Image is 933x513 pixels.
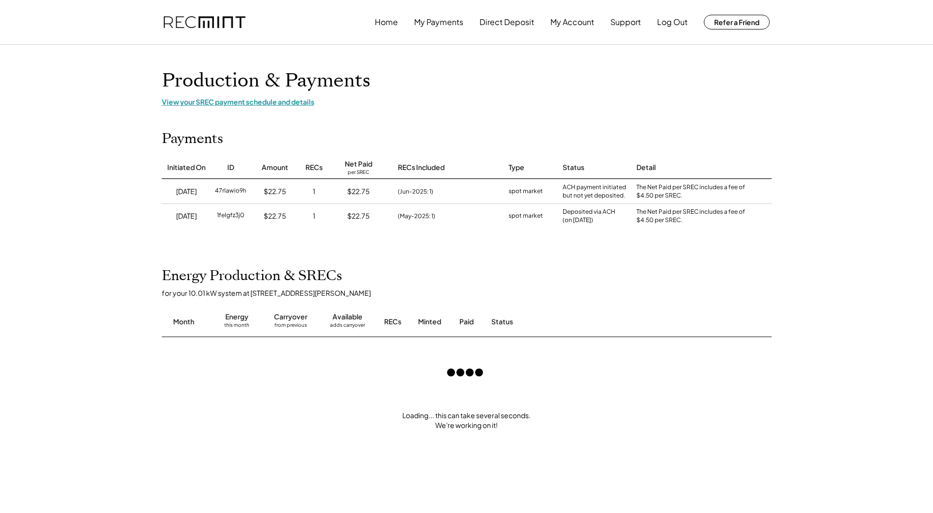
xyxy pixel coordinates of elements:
[162,268,342,285] h2: Energy Production & SRECs
[313,211,315,221] div: 1
[330,322,365,332] div: adds carryover
[398,163,445,172] div: RECs Included
[274,322,307,332] div: from previous
[162,131,223,147] h2: Payments
[509,187,543,197] div: spot market
[224,322,249,332] div: this month
[347,211,370,221] div: $22.75
[215,187,246,197] div: 47rlawio9h
[264,187,286,197] div: $22.75
[313,187,315,197] div: 1
[491,317,659,327] div: Status
[418,317,441,327] div: Minted
[262,163,288,172] div: Amount
[563,183,627,200] div: ACH payment initiated but not yet deposited.
[636,208,750,225] div: The Net Paid per SREC includes a fee of $4.50 per SREC.
[398,212,435,221] div: (May-2025: 1)
[162,288,782,297] div: for your 10.01 kW system at [STREET_ADDRESS][PERSON_NAME]
[636,163,656,172] div: Detail
[398,187,433,196] div: (Jun-2025: 1)
[384,317,401,327] div: RECs
[550,12,594,32] button: My Account
[345,159,372,169] div: Net Paid
[657,12,688,32] button: Log Out
[305,163,323,172] div: RECs
[164,16,245,28] img: recmint-logotype%403x.png
[264,211,286,221] div: $22.75
[414,12,463,32] button: My Payments
[348,169,369,176] div: per SREC
[167,163,206,172] div: Initiated On
[347,187,370,197] div: $22.75
[610,12,641,32] button: Support
[563,163,584,172] div: Status
[509,211,543,221] div: spot market
[225,312,248,322] div: Energy
[704,15,770,29] button: Refer a Friend
[375,12,398,32] button: Home
[274,312,307,322] div: Carryover
[162,97,772,106] div: View your SREC payment schedule and details
[563,208,615,225] div: Deposited via ACH (on [DATE])
[332,312,362,322] div: Available
[480,12,534,32] button: Direct Deposit
[459,317,474,327] div: Paid
[152,411,782,430] div: Loading... this can take several seconds. We're working on it!
[217,211,244,221] div: 1felgfz3j0
[176,211,197,221] div: [DATE]
[227,163,234,172] div: ID
[636,183,750,200] div: The Net Paid per SREC includes a fee of $4.50 per SREC.
[176,187,197,197] div: [DATE]
[173,317,194,327] div: Month
[162,69,772,92] h1: Production & Payments
[509,163,524,172] div: Type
